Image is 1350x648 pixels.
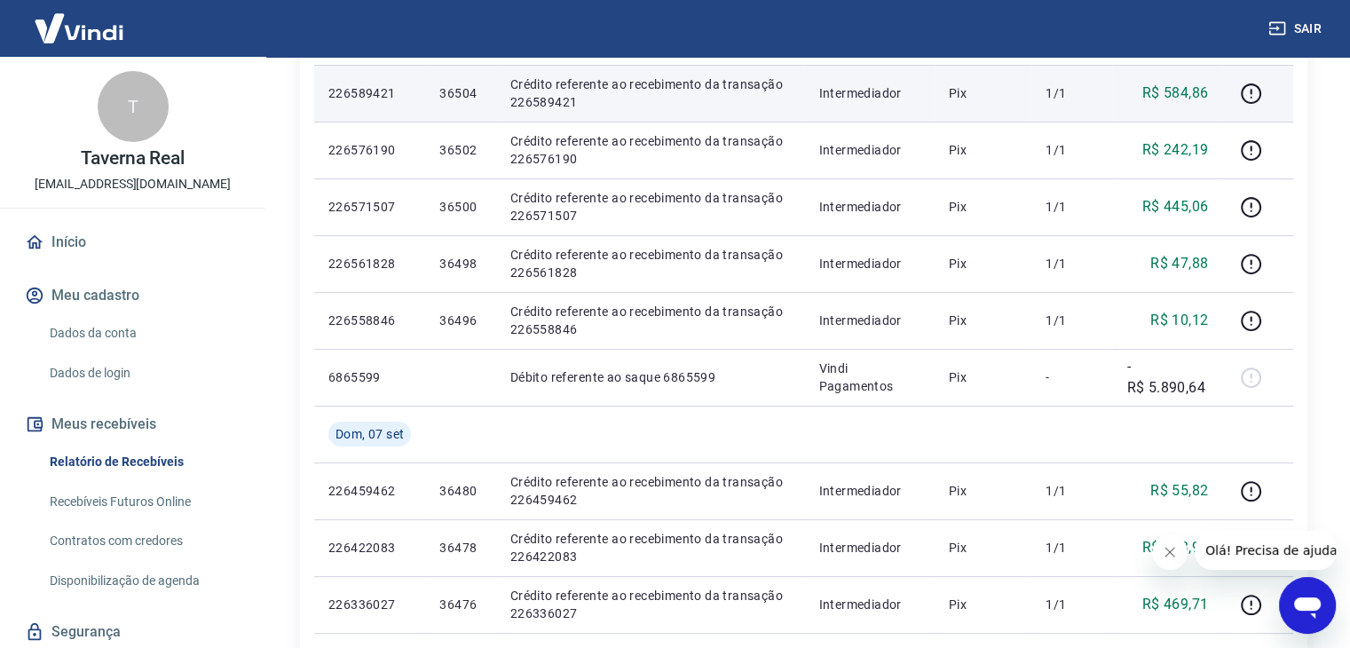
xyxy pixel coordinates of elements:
[818,141,920,159] p: Intermediador
[510,587,791,622] p: Crédito referente ao recebimento da transação 226336027
[949,198,1018,216] p: Pix
[21,405,244,444] button: Meus recebíveis
[1195,531,1336,570] iframe: Mensagem da empresa
[818,255,920,273] p: Intermediador
[1046,141,1098,159] p: 1/1
[328,198,411,216] p: 226571507
[818,198,920,216] p: Intermediador
[98,71,169,142] div: T
[1152,534,1188,570] iframe: Fechar mensagem
[1150,253,1208,274] p: R$ 47,88
[1046,312,1098,329] p: 1/1
[510,75,791,111] p: Crédito referente ao recebimento da transação 226589421
[439,482,481,500] p: 36480
[818,482,920,500] p: Intermediador
[949,482,1018,500] p: Pix
[328,141,411,159] p: 226576190
[1046,255,1098,273] p: 1/1
[1046,596,1098,613] p: 1/1
[1046,198,1098,216] p: 1/1
[1265,12,1329,45] button: Sair
[1142,537,1209,558] p: R$ 853,99
[328,368,411,386] p: 6865599
[1046,84,1098,102] p: 1/1
[1142,196,1209,217] p: R$ 445,06
[35,175,231,194] p: [EMAIL_ADDRESS][DOMAIN_NAME]
[1046,368,1098,386] p: -
[43,563,244,599] a: Disponibilização de agenda
[336,425,404,443] span: Dom, 07 set
[510,473,791,509] p: Crédito referente ao recebimento da transação 226459462
[1046,482,1098,500] p: 1/1
[439,255,481,273] p: 36498
[1142,139,1209,161] p: R$ 242,19
[949,596,1018,613] p: Pix
[328,539,411,557] p: 226422083
[43,355,244,391] a: Dados de login
[510,246,791,281] p: Crédito referente ao recebimento da transação 226561828
[1150,480,1208,502] p: R$ 55,82
[439,198,481,216] p: 36500
[1126,356,1208,399] p: -R$ 5.890,64
[818,360,920,395] p: Vindi Pagamentos
[949,368,1018,386] p: Pix
[510,368,791,386] p: Débito referente ao saque 6865599
[510,189,791,225] p: Crédito referente ao recebimento da transação 226571507
[328,596,411,613] p: 226336027
[949,255,1018,273] p: Pix
[818,539,920,557] p: Intermediador
[949,84,1018,102] p: Pix
[439,84,481,102] p: 36504
[1150,310,1208,331] p: R$ 10,12
[328,312,411,329] p: 226558846
[43,444,244,480] a: Relatório de Recebíveis
[328,84,411,102] p: 226589421
[21,1,137,55] img: Vindi
[1142,83,1209,104] p: R$ 584,86
[1142,594,1209,615] p: R$ 469,71
[43,523,244,559] a: Contratos com credores
[818,596,920,613] p: Intermediador
[21,276,244,315] button: Meu cadastro
[328,255,411,273] p: 226561828
[439,596,481,613] p: 36476
[949,539,1018,557] p: Pix
[510,530,791,565] p: Crédito referente ao recebimento da transação 226422083
[949,141,1018,159] p: Pix
[21,223,244,262] a: Início
[81,149,185,168] p: Taverna Real
[439,141,481,159] p: 36502
[818,84,920,102] p: Intermediador
[1279,577,1336,634] iframe: Botão para abrir a janela de mensagens
[439,539,481,557] p: 36478
[1046,539,1098,557] p: 1/1
[328,482,411,500] p: 226459462
[949,312,1018,329] p: Pix
[43,315,244,352] a: Dados da conta
[510,303,791,338] p: Crédito referente ao recebimento da transação 226558846
[510,132,791,168] p: Crédito referente ao recebimento da transação 226576190
[11,12,149,27] span: Olá! Precisa de ajuda?
[818,312,920,329] p: Intermediador
[43,484,244,520] a: Recebíveis Futuros Online
[439,312,481,329] p: 36496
